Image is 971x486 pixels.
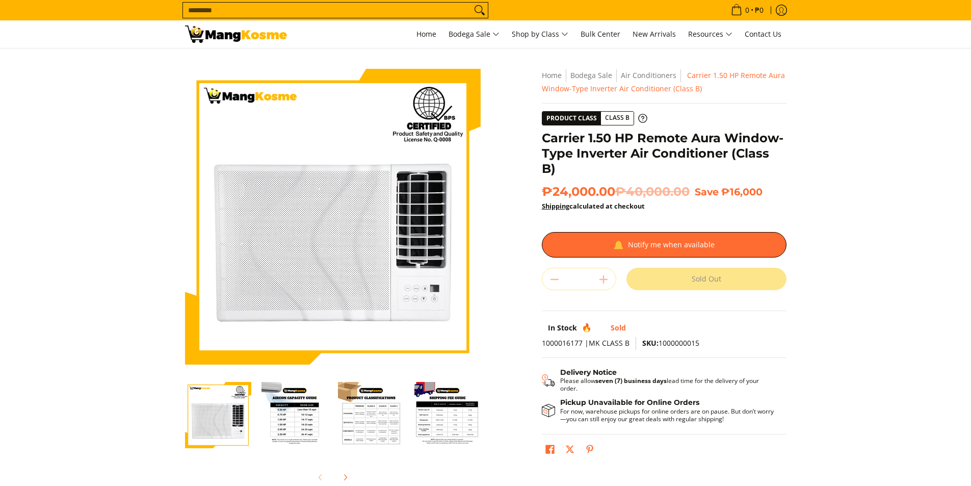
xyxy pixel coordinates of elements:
[542,111,647,125] a: Product Class Class B
[542,70,785,93] span: Carrier 1.50 HP Remote Aura Window-Type Inverter Air Conditioner (Class B)
[601,112,634,124] span: Class B
[721,186,763,198] span: ₱16,000
[543,442,557,459] a: Share on Facebook
[615,184,690,199] del: ₱40,000.00
[512,28,568,41] span: Shop by Class
[563,442,577,459] a: Post on X
[411,20,441,48] a: Home
[627,20,681,48] a: New Arrivals
[443,20,505,48] a: Bodega Sale
[753,7,765,14] span: ₱0
[560,407,776,423] p: For now, warehouse pickups for online orders are on pause. But don’t worry—you can still enjoy ou...
[185,382,251,448] img: Carrier 1.50 HP Remote Aura Window-Type Inverter Air Conditioner (Class B)-1
[416,29,436,39] span: Home
[688,28,732,41] span: Resources
[560,377,776,392] p: Please allow lead time for the delivery of your order.
[542,70,562,80] a: Home
[560,368,617,377] strong: Delivery Notice
[583,442,597,459] a: Pin on Pinterest
[683,20,738,48] a: Resources
[542,112,601,125] span: Product Class
[595,376,667,385] strong: seven (7) business days
[185,69,481,365] img: Carrier 1.50 HP Remote Aura Window-Type Inverter Air Conditioner (Class B)
[642,338,699,348] span: 1000000015
[611,323,626,332] span: Sold
[740,20,786,48] a: Contact Us
[570,70,612,80] a: Bodega Sale
[621,70,676,80] a: Air Conditioners
[744,7,751,14] span: 0
[548,323,577,332] span: In Stock
[642,338,659,348] span: SKU:
[297,20,786,48] nav: Main Menu
[575,20,625,48] a: Bulk Center
[507,20,573,48] a: Shop by Class
[542,184,690,199] span: ₱24,000.00
[542,69,786,95] nav: Breadcrumbs
[414,382,481,448] img: mang-kosme-shipping-fee-guide-infographic
[560,398,699,407] strong: Pickup Unavailable for Online Orders
[542,368,776,393] button: Shipping & Delivery
[581,29,620,39] span: Bulk Center
[261,382,328,448] img: Carrier 1.50 HP Remote Aura Window-Type Inverter Air Conditioner (Class B)-2
[633,29,676,39] span: New Arrivals
[542,131,786,176] h1: Carrier 1.50 HP Remote Aura Window-Type Inverter Air Conditioner (Class B)
[471,3,488,18] button: Search
[449,28,500,41] span: Bodega Sale
[338,382,404,448] img: Carrier 1.50 HP Remote Aura Window-Type Inverter Air Conditioner (Class B)-3
[185,25,287,43] img: Carrier Aura 1.5 HP Window-Type Remote Inverter Aircon l Mang Kosme
[745,29,781,39] span: Contact Us
[542,201,569,211] a: Shipping
[542,201,645,211] strong: calculated at checkout
[695,186,719,198] span: Save
[542,338,629,348] span: 1000016177 |MK CLASS B
[728,5,767,16] span: •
